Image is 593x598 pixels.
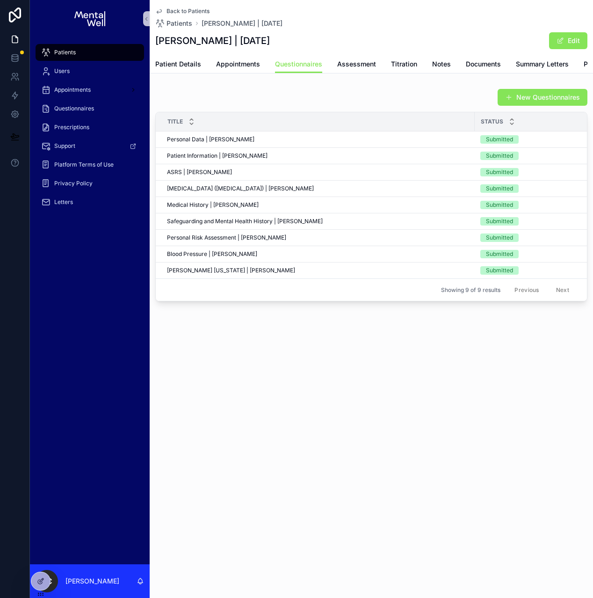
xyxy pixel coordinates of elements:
p: [PERSON_NAME] [65,576,119,586]
span: Appointments [216,59,260,69]
div: Submitted [486,233,513,242]
button: New Questionnaires [498,89,587,106]
a: Back to Patients [155,7,210,15]
span: Platform Terms of Use [54,161,114,168]
a: Assessment [337,56,376,74]
div: Submitted [486,266,513,275]
button: Edit [549,32,587,49]
a: [PERSON_NAME] | [DATE] [202,19,282,28]
span: Safeguarding and Mental Health History | [PERSON_NAME] [167,218,323,225]
div: Submitted [486,201,513,209]
a: Privacy Policy [36,175,144,192]
a: Patient Details [155,56,201,74]
span: Patient Information | [PERSON_NAME] [167,152,268,160]
span: Medical History | [PERSON_NAME] [167,201,259,209]
a: Personal Risk Assessment | [PERSON_NAME] [167,234,469,241]
span: Users [54,67,70,75]
span: Documents [466,59,501,69]
div: scrollable content [30,37,150,223]
a: Summary Letters [516,56,569,74]
div: Submitted [486,184,513,193]
a: Patient Information | [PERSON_NAME] [167,152,469,160]
a: Platform Terms of Use [36,156,144,173]
span: Patients [166,19,192,28]
a: Medical History | [PERSON_NAME] [167,201,469,209]
span: Summary Letters [516,59,569,69]
img: App logo [74,11,105,26]
a: Appointments [36,81,144,98]
span: [MEDICAL_DATA] ([MEDICAL_DATA]) | [PERSON_NAME] [167,185,314,192]
a: Questionnaires [36,100,144,117]
div: Submitted [486,152,513,160]
a: Safeguarding and Mental Health History | [PERSON_NAME] [167,218,469,225]
span: Questionnaires [275,59,322,69]
a: Personal Data | [PERSON_NAME] [167,136,469,143]
a: Blood Pressure | [PERSON_NAME] [167,250,469,258]
span: Title [167,118,183,125]
a: Letters [36,194,144,211]
a: [MEDICAL_DATA] ([MEDICAL_DATA]) | [PERSON_NAME] [167,185,469,192]
span: Back to Patients [166,7,210,15]
span: Personal Data | [PERSON_NAME] [167,136,254,143]
span: Questionnaires [54,105,94,112]
a: Patients [36,44,144,61]
span: Privacy Policy [54,180,93,187]
span: Patients [54,49,76,56]
a: Notes [432,56,451,74]
a: [PERSON_NAME] [US_STATE] | [PERSON_NAME] [167,267,469,274]
span: Patient Details [155,59,201,69]
span: Showing 9 of 9 results [441,286,500,294]
span: Status [481,118,503,125]
span: Personal Risk Assessment | [PERSON_NAME] [167,234,286,241]
span: [PERSON_NAME] [US_STATE] | [PERSON_NAME] [167,267,295,274]
span: Notes [432,59,451,69]
a: Prescriptions [36,119,144,136]
a: Titration [391,56,417,74]
a: Support [36,138,144,154]
h1: [PERSON_NAME] | [DATE] [155,34,270,47]
a: Documents [466,56,501,74]
div: Submitted [486,217,513,226]
span: Prescriptions [54,124,89,131]
a: Appointments [216,56,260,74]
span: Titration [391,59,417,69]
span: Support [54,142,75,150]
div: Submitted [486,250,513,258]
span: Assessment [337,59,376,69]
a: Patients [155,19,192,28]
div: Submitted [486,135,513,144]
span: Letters [54,198,73,206]
a: Questionnaires [275,56,322,73]
span: Blood Pressure | [PERSON_NAME] [167,250,257,258]
span: Appointments [54,86,91,94]
a: Users [36,63,144,80]
div: Submitted [486,168,513,176]
span: ASRS | [PERSON_NAME] [167,168,232,176]
a: ASRS | [PERSON_NAME] [167,168,469,176]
